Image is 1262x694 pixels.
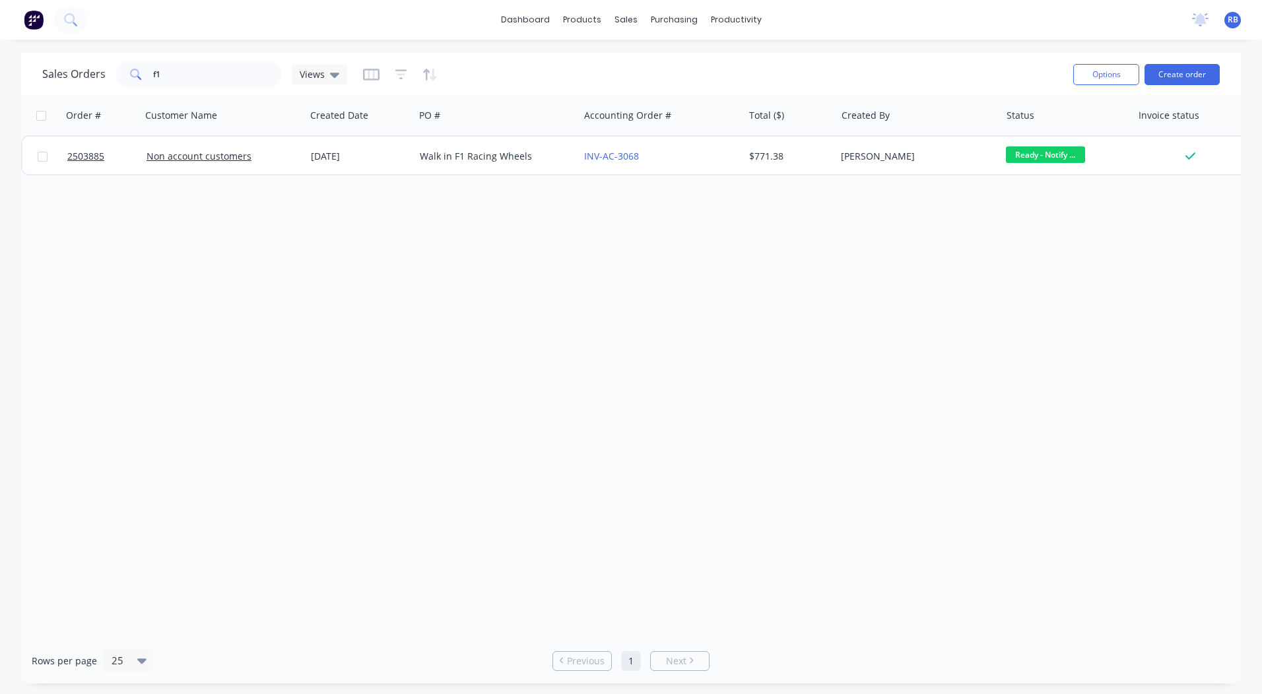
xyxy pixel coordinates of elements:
button: Options [1073,64,1139,85]
a: Page 1 is your current page [621,651,641,671]
div: Total ($) [749,109,784,122]
a: 2503885 [67,137,147,176]
div: Accounting Order # [584,109,671,122]
span: Views [300,67,325,81]
div: [PERSON_NAME] [841,150,987,163]
a: Non account customers [147,150,251,162]
div: Order # [66,109,101,122]
a: Previous page [553,654,611,668]
span: Next [666,654,686,668]
a: Next page [651,654,709,668]
div: purchasing [644,10,704,30]
div: PO # [419,109,440,122]
input: Search... [153,61,282,88]
span: Rows per page [32,654,97,668]
span: Ready - Notify ... [1006,146,1085,163]
ul: Pagination [547,651,715,671]
button: Create order [1145,64,1220,85]
h1: Sales Orders [42,68,106,80]
div: products [556,10,608,30]
span: 2503885 [67,150,104,163]
div: Walk in F1 Racing Wheels [420,150,566,163]
div: Status [1007,109,1034,122]
a: dashboard [494,10,556,30]
div: Created By [842,109,890,122]
a: INV-AC-3068 [584,150,639,162]
span: Previous [567,654,605,668]
div: $771.38 [749,150,826,163]
img: Factory [24,10,44,30]
div: Created Date [310,109,368,122]
div: sales [608,10,644,30]
div: [DATE] [311,150,409,163]
div: Customer Name [145,109,217,122]
div: Invoice status [1139,109,1199,122]
span: RB [1228,14,1238,26]
div: productivity [704,10,768,30]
